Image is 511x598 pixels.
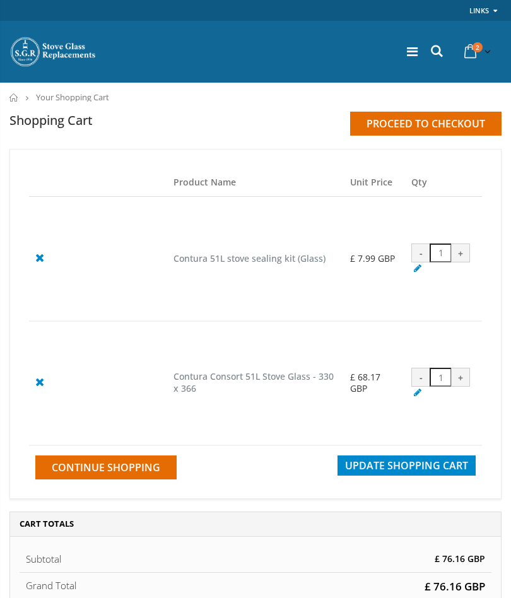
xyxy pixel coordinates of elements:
th: Unit Price [344,168,405,197]
a: Contura 51L stove sealing kit (Glass) [173,252,326,264]
h1: Shopping Cart [9,112,93,129]
a: Home [9,93,19,102]
span: £ 68.17 GBP [350,371,380,394]
span: Cart Totals [20,518,74,529]
a: Contura Consort 51L Stove Glass - 330 x 366 [173,370,334,394]
div: - [411,368,430,387]
span: £ 76.16 GBP [435,553,485,565]
a: Links [469,3,489,18]
img: Stove Glass Replacement [9,36,98,67]
span: Your Shopping Cart [36,91,109,103]
a: Continue Shopping [35,455,177,479]
button: Update Shopping Cart [338,455,476,476]
th: Qty [405,168,482,197]
div: + [451,368,470,387]
input: Proceed to checkout [350,112,502,136]
a: 2 [459,39,493,64]
span: Subtotal [26,553,61,565]
div: + [451,243,470,262]
span: 2 [473,42,483,52]
strong: Grand Total [26,579,76,592]
span: Continue Shopping [52,460,160,474]
th: Product Name [167,168,344,197]
a: Menu [407,43,418,60]
span: £ 7.99 GBP [350,252,395,264]
span: Update Shopping Cart [345,459,468,472]
div: - [411,243,430,262]
span: £ 76.16 GBP [425,579,485,594]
